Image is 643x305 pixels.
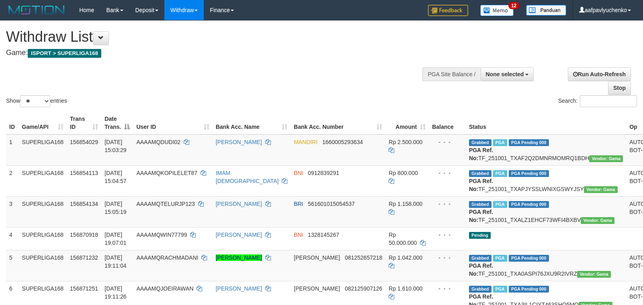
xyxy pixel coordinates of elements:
span: [PERSON_NAME] [294,285,340,292]
th: Trans ID: activate to sort column ascending [67,112,101,134]
span: PGA Pending [509,170,549,177]
td: SUPERLIGA168 [19,134,67,166]
span: Rp 1.042.000 [389,254,422,261]
td: SUPERLIGA168 [19,250,67,281]
span: [DATE] 15:04:57 [104,170,127,184]
span: Copy 081252657218 to clipboard [345,254,382,261]
span: Copy 561601015054537 to clipboard [308,201,355,207]
div: - - - [432,285,463,293]
td: SUPERLIGA168 [19,196,67,227]
span: 156854134 [70,201,98,207]
a: [PERSON_NAME] [216,201,262,207]
img: MOTION_logo.png [6,4,67,16]
span: 12 [508,2,519,9]
span: None selected [486,71,524,77]
span: 156854113 [70,170,98,176]
span: BRI [294,201,303,207]
span: AAAAMQTELURJP123 [136,201,195,207]
img: Feedback.jpg [428,5,468,16]
span: MANDIRI [294,139,317,145]
img: Button%20Memo.svg [480,5,514,16]
th: Bank Acc. Number: activate to sort column ascending [291,112,385,134]
span: ISPORT > SUPERLIGA168 [28,49,101,58]
td: TF_251001_TXAPJYSSLWNIXGSWYJSY [466,165,626,196]
span: Marked by aafheankoy [493,286,507,293]
span: 156871232 [70,254,98,261]
input: Search: [580,95,637,107]
th: ID [6,112,19,134]
td: TF_251001_TXAF2Q2DMNRMOMRQ1BDH [466,134,626,166]
span: Vendor URL: https://trx31.1velocity.biz [589,155,623,162]
span: Vendor URL: https://trx31.1velocity.biz [584,186,618,193]
th: Status [466,112,626,134]
b: PGA Ref. No: [469,178,493,192]
span: [DATE] 19:11:04 [104,254,127,269]
td: 4 [6,227,19,250]
a: Stop [608,81,631,95]
td: TF_251001_TXALZ1EHCF73WFI4BXBV [466,196,626,227]
td: TF_251001_TXA0ASPI76JXU9R2IVRZ [466,250,626,281]
td: SUPERLIGA168 [19,227,67,250]
span: Rp 2.500.000 [389,139,422,145]
span: Rp 50.000.000 [389,232,417,246]
span: BNI [294,170,303,176]
b: PGA Ref. No: [469,209,493,223]
span: Rp 1.158.000 [389,201,422,207]
span: Grabbed [469,286,491,293]
span: Grabbed [469,139,491,146]
a: [PERSON_NAME] [216,232,262,238]
span: Rp 800.000 [389,170,418,176]
span: 156854029 [70,139,98,145]
span: PGA Pending [509,255,549,262]
span: Copy 0912839291 to clipboard [308,170,339,176]
td: 1 [6,134,19,166]
td: SUPERLIGA168 [19,165,67,196]
th: Balance [429,112,466,134]
th: User ID: activate to sort column ascending [133,112,212,134]
span: AAAAMQWIN77799 [136,232,187,238]
span: Copy 1328145267 to clipboard [308,232,339,238]
span: Grabbed [469,170,491,177]
span: Grabbed [469,201,491,208]
span: 156870918 [70,232,98,238]
div: - - - [432,169,463,177]
label: Show entries [6,95,67,107]
span: Marked by aafheankoy [493,255,507,262]
th: Amount: activate to sort column ascending [385,112,429,134]
label: Search: [558,95,637,107]
span: Grabbed [469,255,491,262]
a: [PERSON_NAME] [216,285,262,292]
a: [PERSON_NAME] [216,139,262,145]
span: AAAAMQDUDI02 [136,139,180,145]
th: Bank Acc. Name: activate to sort column ascending [213,112,291,134]
span: Marked by aafsengchandara [493,201,507,208]
a: IMAM [DEMOGRAPHIC_DATA] [216,170,279,184]
div: - - - [432,231,463,239]
span: AAAAMQKOPILELET87 [136,170,197,176]
span: AAAAMQJOEIRAWAN [136,285,193,292]
span: Copy 1660005293634 to clipboard [322,139,363,145]
span: [DATE] 15:03:29 [104,139,127,153]
span: Copy 082125907126 to clipboard [345,285,382,292]
span: Pending [469,232,491,239]
span: 156871251 [70,285,98,292]
b: PGA Ref. No: [469,147,493,161]
span: AAAAMQRACHMADANI [136,254,198,261]
span: PGA Pending [509,201,549,208]
b: PGA Ref. No: [469,262,493,277]
th: Date Trans.: activate to sort column descending [101,112,133,134]
span: BNI [294,232,303,238]
span: PGA Pending [509,286,549,293]
th: Game/API: activate to sort column ascending [19,112,67,134]
span: PGA Pending [509,139,549,146]
h4: Game: [6,49,421,57]
span: Marked by aafchhiseyha [493,170,507,177]
span: [DATE] 15:05:19 [104,201,127,215]
div: PGA Site Balance / [422,67,480,81]
td: 3 [6,196,19,227]
span: [PERSON_NAME] [294,254,340,261]
a: [PERSON_NAME] [216,254,262,261]
div: - - - [432,200,463,208]
h1: Withdraw List [6,29,421,45]
a: Run Auto-Refresh [568,67,631,81]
